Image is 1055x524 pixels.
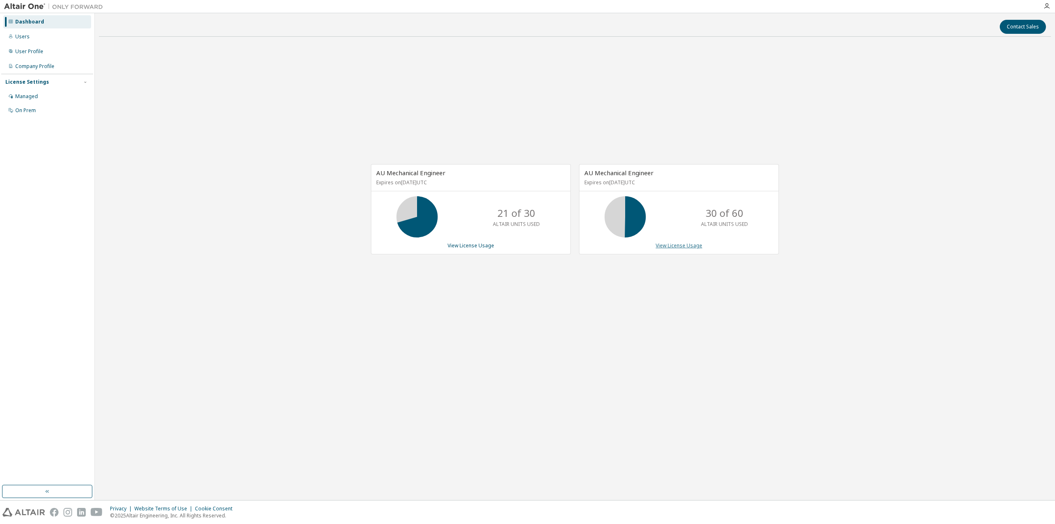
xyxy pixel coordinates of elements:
[15,107,36,114] div: On Prem
[110,505,134,512] div: Privacy
[4,2,107,11] img: Altair One
[2,508,45,517] img: altair_logo.svg
[91,508,103,517] img: youtube.svg
[15,93,38,100] div: Managed
[701,221,748,228] p: ALTAIR UNITS USED
[134,505,195,512] div: Website Terms of Use
[50,508,59,517] img: facebook.svg
[15,33,30,40] div: Users
[584,179,771,186] p: Expires on [DATE] UTC
[656,242,702,249] a: View License Usage
[77,508,86,517] img: linkedin.svg
[15,63,54,70] div: Company Profile
[376,179,563,186] p: Expires on [DATE] UTC
[584,169,654,177] span: AU Mechanical Engineer
[706,206,743,220] p: 30 of 60
[15,19,44,25] div: Dashboard
[5,79,49,85] div: License Settings
[195,505,237,512] div: Cookie Consent
[63,508,72,517] img: instagram.svg
[497,206,535,220] p: 21 of 30
[1000,20,1046,34] button: Contact Sales
[376,169,445,177] span: AU Mechanical Engineer
[15,48,43,55] div: User Profile
[448,242,494,249] a: View License Usage
[110,512,237,519] p: © 2025 Altair Engineering, Inc. All Rights Reserved.
[493,221,540,228] p: ALTAIR UNITS USED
